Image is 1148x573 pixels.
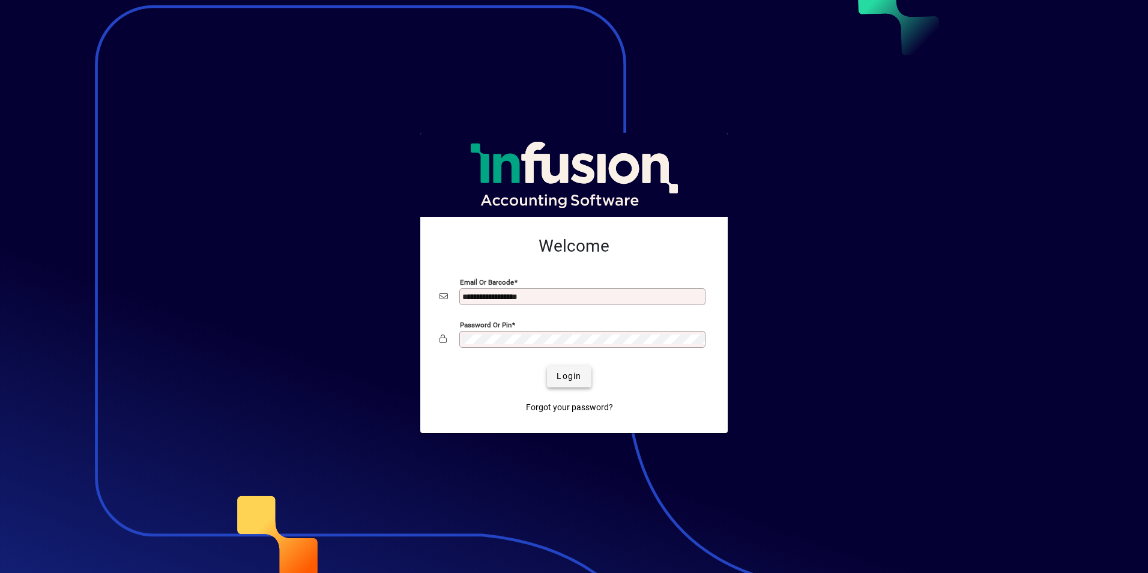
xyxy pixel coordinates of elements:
span: Login [557,370,581,383]
h2: Welcome [440,236,708,256]
a: Forgot your password? [521,397,618,419]
button: Login [547,366,591,387]
mat-label: Password or Pin [460,320,512,329]
mat-label: Email or Barcode [460,277,514,286]
span: Forgot your password? [526,401,613,414]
